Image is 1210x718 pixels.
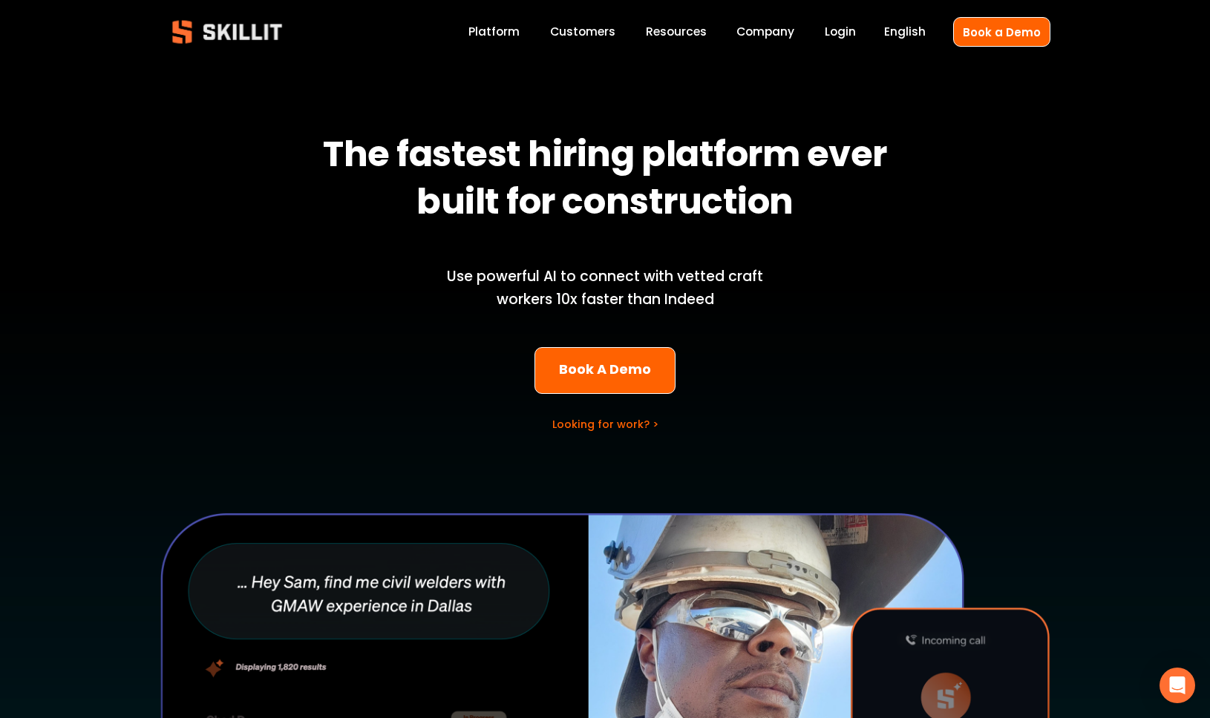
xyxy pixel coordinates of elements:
[953,17,1050,46] a: Book a Demo
[552,417,658,432] a: Looking for work? >
[646,23,707,40] span: Resources
[646,22,707,42] a: folder dropdown
[736,22,794,42] a: Company
[160,10,295,54] img: Skillit
[422,266,788,311] p: Use powerful AI to connect with vetted craft workers 10x faster than Indeed
[550,22,615,42] a: Customers
[323,127,894,235] strong: The fastest hiring platform ever built for construction
[468,22,520,42] a: Platform
[1160,668,1195,703] div: Open Intercom Messenger
[534,347,676,394] a: Book A Demo
[825,22,856,42] a: Login
[884,23,926,40] span: English
[884,22,926,42] div: language picker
